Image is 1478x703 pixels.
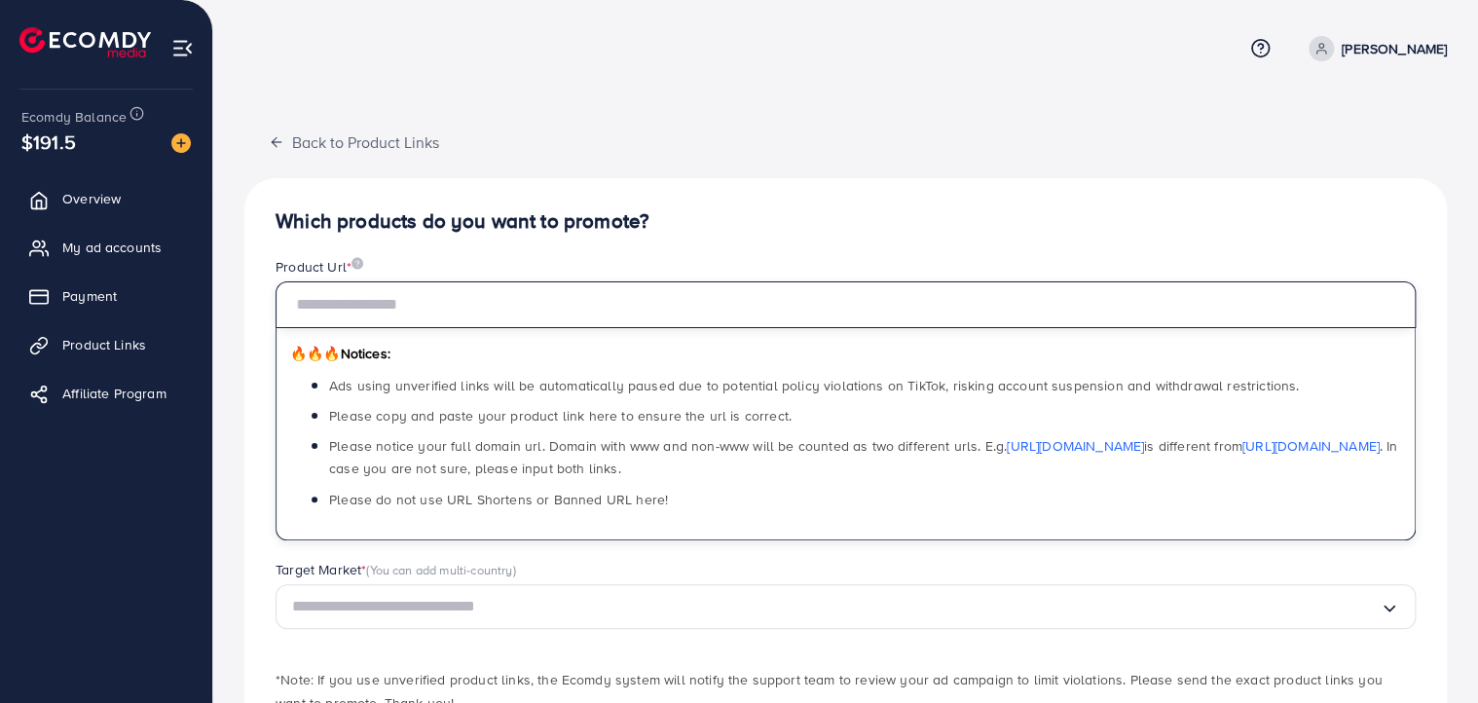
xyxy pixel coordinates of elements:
a: Overview [15,179,198,218]
div: Search for option [276,584,1416,630]
span: 🔥🔥🔥 [290,344,340,363]
a: [URL][DOMAIN_NAME] [1007,436,1144,456]
p: [PERSON_NAME] [1342,37,1447,60]
a: Payment [15,277,198,315]
span: Notices: [290,344,390,363]
span: $191.5 [21,128,76,156]
span: Affiliate Program [62,384,166,403]
iframe: Chat [1395,615,1463,688]
span: Overview [62,189,121,208]
button: Back to Product Links [244,121,463,163]
span: Please copy and paste your product link here to ensure the url is correct. [329,406,792,425]
h4: Which products do you want to promote? [276,209,1416,234]
img: menu [171,37,194,59]
span: Product Links [62,335,146,354]
img: image [351,257,363,270]
a: Affiliate Program [15,374,198,413]
span: My ad accounts [62,238,162,257]
a: [PERSON_NAME] [1301,36,1447,61]
a: My ad accounts [15,228,198,267]
span: Payment [62,286,117,306]
a: Product Links [15,325,198,364]
span: Please do not use URL Shortens or Banned URL here! [329,490,668,509]
a: [URL][DOMAIN_NAME] [1242,436,1380,456]
span: Ecomdy Balance [21,107,127,127]
span: (You can add multi-country) [366,561,515,578]
span: Ads using unverified links will be automatically paused due to potential policy violations on Tik... [329,376,1299,395]
img: logo [19,27,151,57]
input: Search for option [292,592,1380,622]
label: Target Market [276,560,516,579]
span: Please notice your full domain url. Domain with www and non-www will be counted as two different ... [329,436,1397,478]
img: image [171,133,191,153]
label: Product Url [276,257,363,277]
